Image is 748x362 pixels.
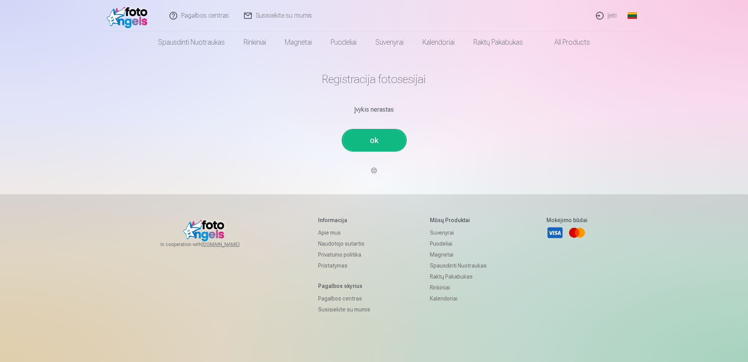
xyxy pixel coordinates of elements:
[321,31,366,53] a: Puodeliai
[145,105,603,114] div: Įvykis nerastas
[430,216,487,224] h5: Mūsų produktai
[430,249,487,260] a: Magnetai
[318,304,370,315] a: Susisiekite su mumis
[546,224,564,241] a: Visa
[343,130,406,150] a: ok
[413,31,464,53] a: Kalendoriai
[318,249,370,260] a: Privatumo politika
[430,260,487,271] a: Spausdinti nuotraukas
[318,227,370,238] a: Apie mus
[202,241,258,248] a: [DOMAIN_NAME]
[160,241,258,248] span: In cooperation with
[149,31,234,53] a: Spausdinti nuotraukas
[464,31,532,53] a: Raktų pakabukas
[275,31,321,53] a: Magnetai
[318,260,370,271] a: Pristatymas
[532,31,599,53] a: All products
[145,72,603,86] h1: Registracija fotosesijai
[318,293,370,304] a: Pagalbos centras
[145,166,603,176] p: 😔
[430,293,487,304] a: Kalendoriai
[318,282,370,290] h5: Pagalbos skyrius
[430,227,487,238] a: Suvenyrai
[366,31,413,53] a: Suvenyrai
[107,3,152,28] img: /fa2
[430,271,487,282] a: Raktų pakabukas
[430,282,487,293] a: Rinkiniai
[546,216,588,224] h5: Mokėjimo būdai
[234,31,275,53] a: Rinkiniai
[568,224,586,241] a: Mastercard
[318,238,370,249] a: Naudotojo sutartis
[430,238,487,249] a: Puodeliai
[318,216,370,224] h5: Informacija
